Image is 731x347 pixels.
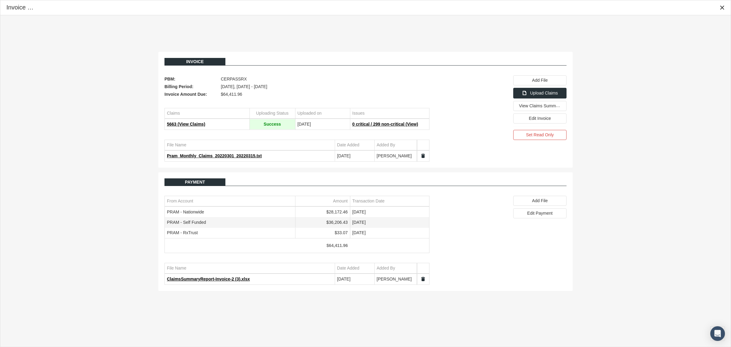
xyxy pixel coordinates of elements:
span: Add File [532,198,548,203]
div: Date Added [337,142,359,148]
td: [DATE] [350,217,429,228]
div: Uploading Status [256,110,289,116]
td: Column Added By [374,263,417,274]
span: [DATE], [DATE] - [DATE] [221,83,267,91]
td: Column Added By [374,140,417,150]
td: Column Transaction Date [350,196,429,206]
div: File Name [167,265,186,271]
span: CERPASSRX [221,75,247,83]
div: Date Added [337,265,359,271]
td: Column Date Added [335,140,374,150]
span: Set Read Only [526,132,554,137]
div: File Name [167,142,186,148]
span: Upload Claims [530,91,558,95]
td: PRAM - Nationwide [165,207,295,217]
div: Upload Claims [513,88,567,98]
div: From Account [167,198,193,204]
td: Column Uploading Status [249,108,295,119]
td: Column Amount [295,196,350,206]
td: Success [249,119,295,130]
td: Column File Name [165,263,335,274]
div: Issues [352,110,365,116]
span: Billing Period: [164,83,218,91]
td: [DATE] [350,228,429,238]
td: PRAM - Self Funded [165,217,295,228]
td: [PERSON_NAME] [374,151,417,161]
div: Claims [167,110,180,116]
div: Add File [513,75,567,85]
span: Edit Payment [527,211,553,216]
span: View Claims Summary [519,103,562,108]
div: Edit Invoice [513,113,567,123]
div: Data grid [164,108,429,130]
div: Uploaded on [298,110,322,116]
div: Close [717,2,728,13]
span: Payment [185,180,205,184]
div: Data grid [164,263,429,285]
td: [DATE] [335,151,374,161]
td: Column Date Added [335,263,374,274]
td: [PERSON_NAME] [374,274,417,284]
span: 5663 (View Claims) [167,122,205,127]
div: View Claims Summary [513,101,567,111]
td: $28,172.46 [295,207,350,217]
div: Added By [377,265,395,271]
div: Open Intercom Messenger [710,326,725,341]
div: Set Read Only [513,130,567,140]
td: $33.07 [295,228,350,238]
td: [DATE] [335,274,374,284]
div: Add File [513,196,567,206]
div: $64,411.96 [297,243,348,249]
div: Data grid [164,196,429,253]
span: 0 critical / 299 non-critical (View) [352,122,418,127]
td: [DATE] [295,119,350,130]
span: Pram_Monthly_Claims_20220301_20220315.txt [167,153,262,158]
span: ClaimsSummaryReport-Invoice-2 (3).xlsx [167,277,250,281]
td: PRAM - RxTrust [165,228,295,238]
span: Invoice [186,59,204,64]
span: Edit Invoice [529,116,551,121]
td: Column Issues [350,108,429,119]
a: Split [420,276,426,282]
td: Column File Name [165,140,335,150]
span: $64,411.96 [221,91,242,98]
span: Add File [532,78,548,83]
span: PBM: [164,75,218,83]
div: Invoice #2 [6,3,34,12]
div: Transaction Date [352,198,385,204]
td: [DATE] [350,207,429,217]
span: Invoice Amount Due: [164,91,218,98]
td: Column From Account [165,196,295,206]
div: Edit Payment [513,208,567,218]
div: Amount [333,198,348,204]
td: Column Claims [165,108,249,119]
div: Data grid [164,140,429,162]
div: Added By [377,142,395,148]
a: Split [420,153,426,159]
td: $36,206.43 [295,217,350,228]
td: Column Uploaded on [295,108,350,119]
